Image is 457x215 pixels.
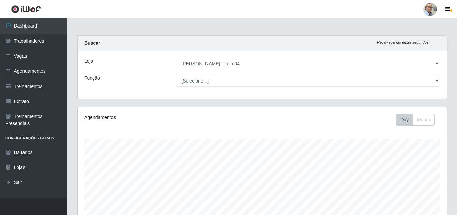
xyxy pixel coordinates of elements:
[396,114,435,126] div: First group
[11,5,41,13] img: CoreUI Logo
[84,58,93,65] label: Loja
[377,40,432,44] i: Recarregando em 29 segundos...
[84,40,100,46] strong: Buscar
[413,114,435,126] button: Month
[84,75,100,82] label: Função
[396,114,413,126] button: Day
[84,114,227,121] div: Agendamentos
[396,114,440,126] div: Toolbar with button groups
